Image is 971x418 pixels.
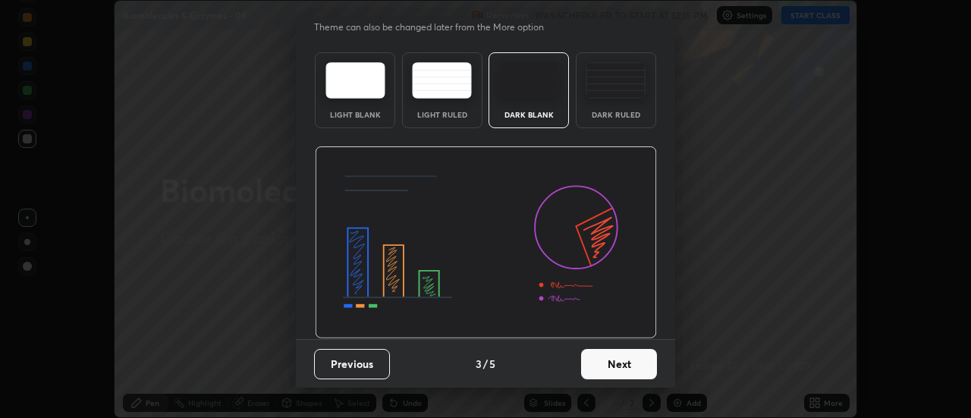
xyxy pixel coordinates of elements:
button: Previous [314,349,390,379]
div: Dark Blank [498,111,559,118]
div: Light Blank [325,111,385,118]
button: Next [581,349,657,379]
img: darkThemeBanner.d06ce4a2.svg [315,146,657,339]
h4: / [483,356,488,372]
img: darkRuledTheme.de295e13.svg [586,62,646,99]
h4: 3 [476,356,482,372]
div: Dark Ruled [586,111,646,118]
h4: 5 [489,356,495,372]
p: Theme can also be changed later from the More option [314,20,560,34]
img: lightTheme.e5ed3b09.svg [325,62,385,99]
div: Light Ruled [412,111,473,118]
img: lightRuledTheme.5fabf969.svg [412,62,472,99]
img: darkTheme.f0cc69e5.svg [499,62,559,99]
